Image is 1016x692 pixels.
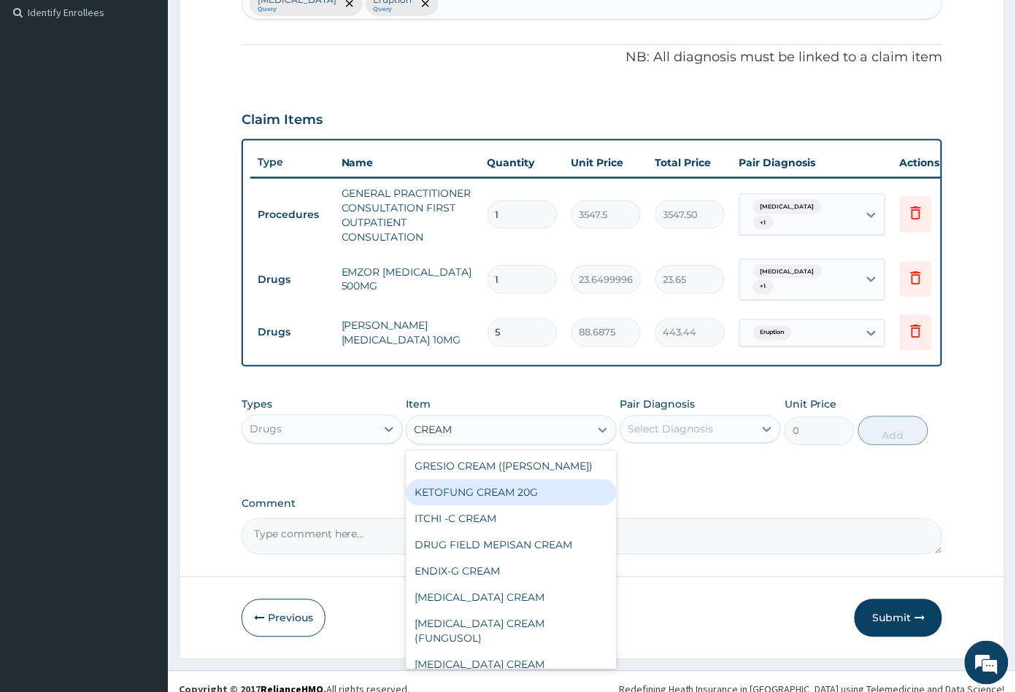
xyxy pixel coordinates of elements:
button: Previous [242,599,326,637]
small: Query [374,6,412,13]
td: [PERSON_NAME][MEDICAL_DATA] 10MG [334,311,480,355]
img: d_794563401_company_1708531726252_794563401 [27,73,59,109]
small: Query [258,6,336,13]
label: Types [242,399,272,411]
label: Unit Price [785,397,837,412]
label: Pair Diagnosis [620,397,695,412]
td: Drugs [250,266,334,293]
div: Chat with us now [76,82,245,101]
span: Eruption [753,326,792,341]
div: [MEDICAL_DATA] CREAM [406,585,616,611]
label: Comment [242,498,943,510]
span: + 1 [753,216,774,230]
div: KETOFUNG CREAM 20G [406,480,616,506]
th: Total Price [648,148,732,177]
span: [MEDICAL_DATA] [753,265,822,279]
div: [MEDICAL_DATA] CREAM [406,652,616,678]
th: Type [250,149,334,176]
div: [MEDICAL_DATA] CREAM (FUNGUSOL) [406,611,616,652]
th: Actions [893,148,966,177]
td: Drugs [250,319,334,346]
h3: Claim Items [242,112,323,128]
textarea: Type your message and hit 'Enter' [7,398,278,449]
td: Procedures [250,201,334,228]
div: Drugs [250,422,282,437]
span: [MEDICAL_DATA] [753,200,822,214]
th: Name [334,148,480,177]
div: Select Diagnosis [628,422,713,437]
div: ENDIX-G CREAM [406,559,616,585]
div: GRESIO CREAM ([PERSON_NAME]) [406,454,616,480]
div: DRUG FIELD MEPISAN CREAM [406,532,616,559]
label: Item [406,397,431,412]
th: Pair Diagnosis [732,148,893,177]
p: NB: All diagnosis must be linked to a claim item [242,48,943,67]
th: Unit Price [564,148,648,177]
th: Quantity [480,148,564,177]
td: GENERAL PRACTITIONER CONSULTATION FIRST OUTPATIENT CONSULTATION [334,179,480,252]
button: Submit [855,599,942,637]
td: EMZOR [MEDICAL_DATA] 500MG [334,257,480,301]
span: + 1 [753,280,774,295]
div: Minimize live chat window [239,7,274,42]
span: We're online! [85,184,201,331]
div: ITCHI -C CREAM [406,506,616,532]
button: Add [858,416,928,446]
